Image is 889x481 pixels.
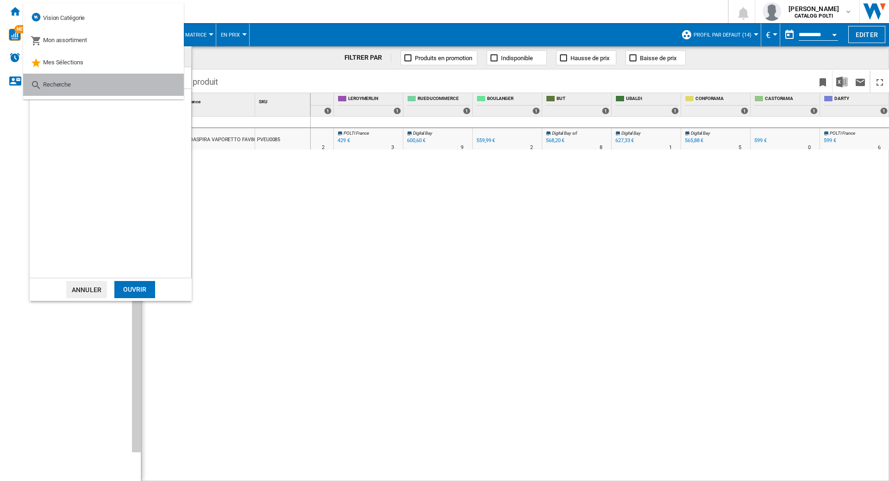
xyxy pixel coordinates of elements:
span: Mes Sélections [43,59,83,66]
div: Ouvrir [114,281,155,298]
img: wiser-icon-blue.png [31,12,42,23]
span: Recherche [43,81,71,88]
span: Mon assortiment [43,37,87,44]
span: Vision Catégorie [43,14,85,21]
button: Annuler [66,281,107,298]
